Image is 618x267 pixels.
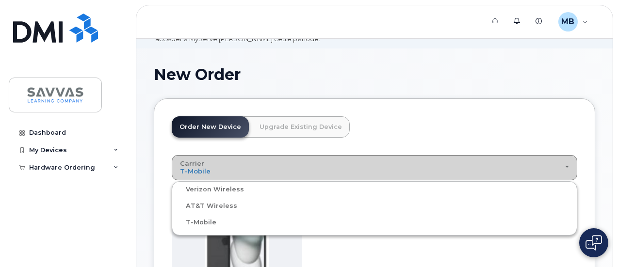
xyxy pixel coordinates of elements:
[174,200,237,212] label: AT&T Wireless
[561,16,574,28] span: MB
[180,167,211,175] span: T-Mobile
[172,155,577,180] button: Carrier T-Mobile
[172,116,249,138] a: Order New Device
[154,66,595,83] h1: New Order
[174,217,216,228] label: T-Mobile
[552,12,595,31] div: Mary Bradbury
[252,116,350,138] a: Upgrade Existing Device
[585,235,602,251] img: Open chat
[174,184,244,195] label: Verizon Wireless
[180,159,204,167] span: Carrier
